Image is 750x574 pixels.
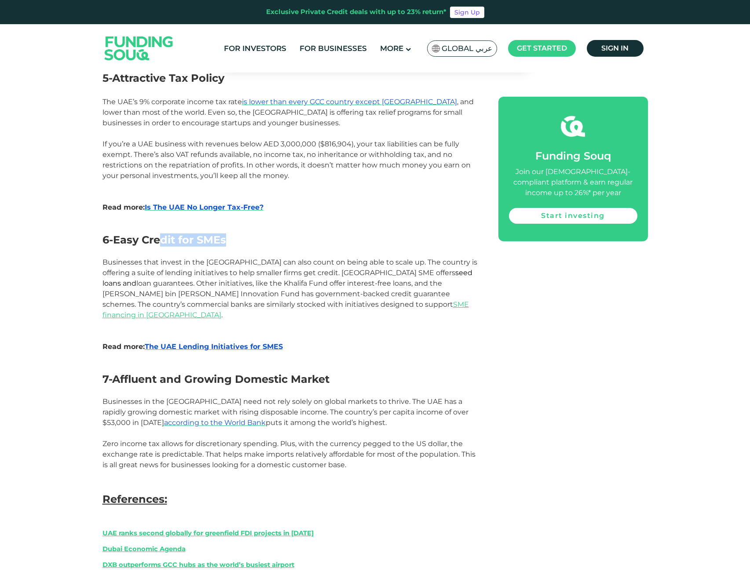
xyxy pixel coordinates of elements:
[561,114,585,138] img: fsicon
[164,418,266,427] a: according to the World Bank
[145,203,263,211] a: Is The UAE No Longer Tax-Free?
[601,44,629,52] span: Sign in
[432,45,440,52] img: SA Flag
[442,44,492,54] span: Global عربي
[102,258,477,319] span: Businesses that invest in the [GEOGRAPHIC_DATA] can also count on being able to scale up. The cou...
[297,41,369,56] a: For Businesses
[266,7,446,17] div: Exclusive Private Credit deals with up to 23% return*
[587,40,644,57] a: Sign in
[145,342,283,351] a: The UAE Lending Initiatives for SMES
[509,167,637,198] div: Join our [DEMOGRAPHIC_DATA]-compliant platform & earn regular income up to 26%* per year
[102,233,226,246] span: 6-Easy Credit for SMEs
[102,72,224,84] span: 5-Attractive Tax Policy
[102,342,145,351] span: Read more:
[102,373,329,385] span: 7-Affluent and Growing Domestic Market
[96,26,182,70] img: Logo
[102,493,167,505] span: References:
[450,7,484,18] a: Sign Up
[102,561,294,569] a: DXB outperforms GCC hubs as the world’s busiest airport
[380,44,403,53] span: More
[102,269,472,287] span: seed loans and
[509,208,637,224] a: Start investing
[517,44,567,52] span: Get started
[102,300,469,319] a: SME financing in [GEOGRAPHIC_DATA]
[102,397,476,469] span: Businesses in the [GEOGRAPHIC_DATA] need not rely solely on global markets to thrive. The UAE has...
[102,98,474,180] span: The UAE’s 9% corporate income tax rate , and lower than most of the world. Even so, the [GEOGRAPH...
[102,529,314,537] a: UAE ranks second globally for greenfield FDI projects in [DATE]
[102,545,186,553] a: Dubai Economic Agenda
[102,203,145,211] span: Read more:
[222,41,289,56] a: For Investors
[535,149,611,162] span: Funding Souq
[242,98,457,106] a: is lower than every GCC country except [GEOGRAPHIC_DATA]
